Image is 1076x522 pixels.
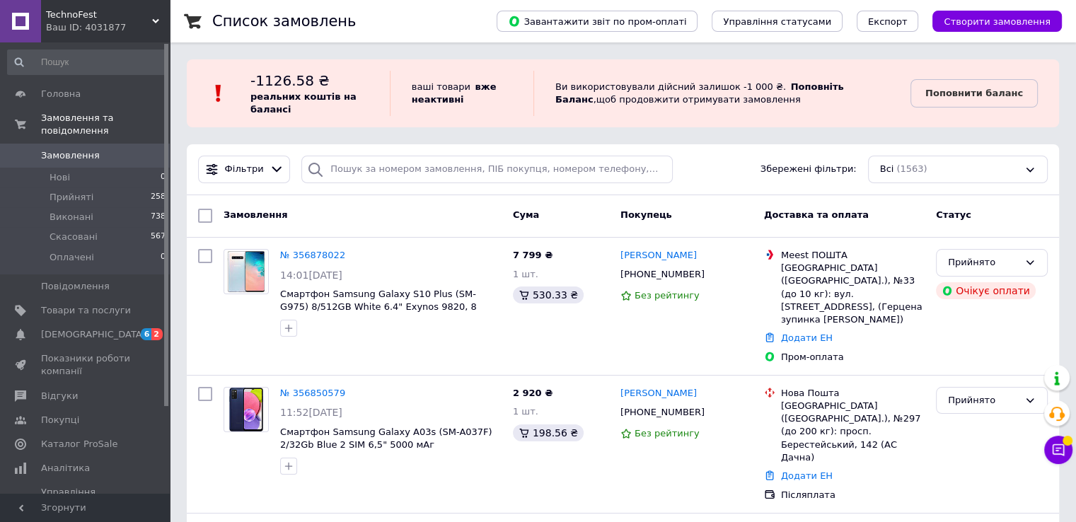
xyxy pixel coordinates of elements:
button: Управління статусами [712,11,843,32]
a: Смартфон Samsung Galaxy A03s (SM-A037F) 2/32Gb Blue 2 SIM 6,5" 5000 мАг [280,427,492,451]
span: Головна [41,88,81,100]
span: Замовлення [224,209,287,220]
div: Ви використовували дійсний залишок -1 000 ₴. , щоб продовжити отримувати замовлення [533,71,910,116]
a: Додати ЕН [781,470,833,481]
span: Статус [936,209,971,220]
span: Експорт [868,16,908,27]
span: Замовлення та повідомлення [41,112,170,137]
img: :exclamation: [208,83,229,104]
span: 1 шт. [513,269,538,279]
span: Cума [513,209,539,220]
span: 0 [161,171,166,184]
h1: Список замовлень [212,13,356,30]
span: Всі [880,163,894,176]
a: Додати ЕН [781,332,833,343]
button: Створити замовлення [932,11,1062,32]
span: Збережені фільтри: [760,163,857,176]
span: Завантажити звіт по пром-оплаті [508,15,686,28]
span: -1126.58 ₴ [250,72,330,89]
span: 738 [151,211,166,224]
div: Прийнято [948,393,1019,408]
button: Експорт [857,11,919,32]
span: Прийняті [50,191,93,204]
span: (1563) [896,163,927,174]
span: Каталог ProSale [41,438,117,451]
span: 11:52[DATE] [280,407,342,418]
span: Замовлення [41,149,100,162]
span: Покупці [41,414,79,427]
div: 530.33 ₴ [513,286,584,303]
a: [PERSON_NAME] [620,249,697,262]
a: [PERSON_NAME] [620,387,697,400]
span: Нові [50,171,70,184]
button: Чат з покупцем [1044,436,1072,464]
img: Фото товару [224,251,268,292]
div: Meest ПОШТА [781,249,925,262]
div: Післяплата [781,489,925,501]
span: Показники роботи компанії [41,352,131,378]
input: Пошук за номером замовлення, ПІБ покупця, номером телефону, Email, номером накладної [301,156,673,183]
span: Оплачені [50,251,94,264]
div: Очікує оплати [936,282,1036,299]
b: реальних коштів на балансі [250,91,357,115]
span: Управління сайтом [41,486,131,511]
input: Пошук [7,50,167,75]
div: ваші товари [390,71,533,116]
button: Завантажити звіт по пром-оплаті [497,11,698,32]
span: 0 [161,251,166,264]
span: 7 799 ₴ [513,250,553,260]
span: 14:01[DATE] [280,269,342,281]
span: Без рейтингу [635,428,700,439]
span: Повідомлення [41,280,110,293]
a: № 356850579 [280,388,345,398]
span: Створити замовлення [944,16,1051,27]
span: 1 шт. [513,406,538,417]
span: Товари та послуги [41,304,131,317]
a: Поповнити баланс [910,79,1038,108]
span: Доставка та оплата [764,209,869,220]
div: [PHONE_NUMBER] [618,265,707,284]
span: Фільтри [225,163,264,176]
div: Прийнято [948,255,1019,270]
span: [DEMOGRAPHIC_DATA] [41,328,146,341]
b: Поповнити баланс [925,88,1023,98]
span: 258 [151,191,166,204]
div: Пром-оплата [781,351,925,364]
span: TechnoFest [46,8,152,21]
div: [PHONE_NUMBER] [618,403,707,422]
span: Управління статусами [723,16,831,27]
span: Виконані [50,211,93,224]
span: Скасовані [50,231,98,243]
span: 6 [141,328,152,340]
span: Без рейтингу [635,290,700,301]
a: Смартфон Samsung Galaxy S10 Plus (SM-G975) 8/512GB White 6.4" Exynos 9820, 8 ядер 4100мАч [280,289,477,325]
span: Відгуки [41,390,78,402]
img: Фото товару [229,388,263,431]
div: Нова Пошта [781,387,925,400]
a: Фото товару [224,387,269,432]
div: Ваш ID: 4031877 [46,21,170,34]
span: Покупець [620,209,672,220]
a: Створити замовлення [918,16,1062,26]
a: № 356878022 [280,250,345,260]
span: 2 [151,328,163,340]
span: Аналітика [41,462,90,475]
div: [GEOGRAPHIC_DATA] ([GEOGRAPHIC_DATA].), №297 (до 200 кг): просп. Берестейський, 142 (АС Дачна) [781,400,925,464]
div: 198.56 ₴ [513,424,584,441]
a: Фото товару [224,249,269,294]
span: 567 [151,231,166,243]
div: [GEOGRAPHIC_DATA] ([GEOGRAPHIC_DATA].), №33 (до 10 кг): вул. [STREET_ADDRESS], (Герцена зупинка [... [781,262,925,326]
span: 2 920 ₴ [513,388,553,398]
